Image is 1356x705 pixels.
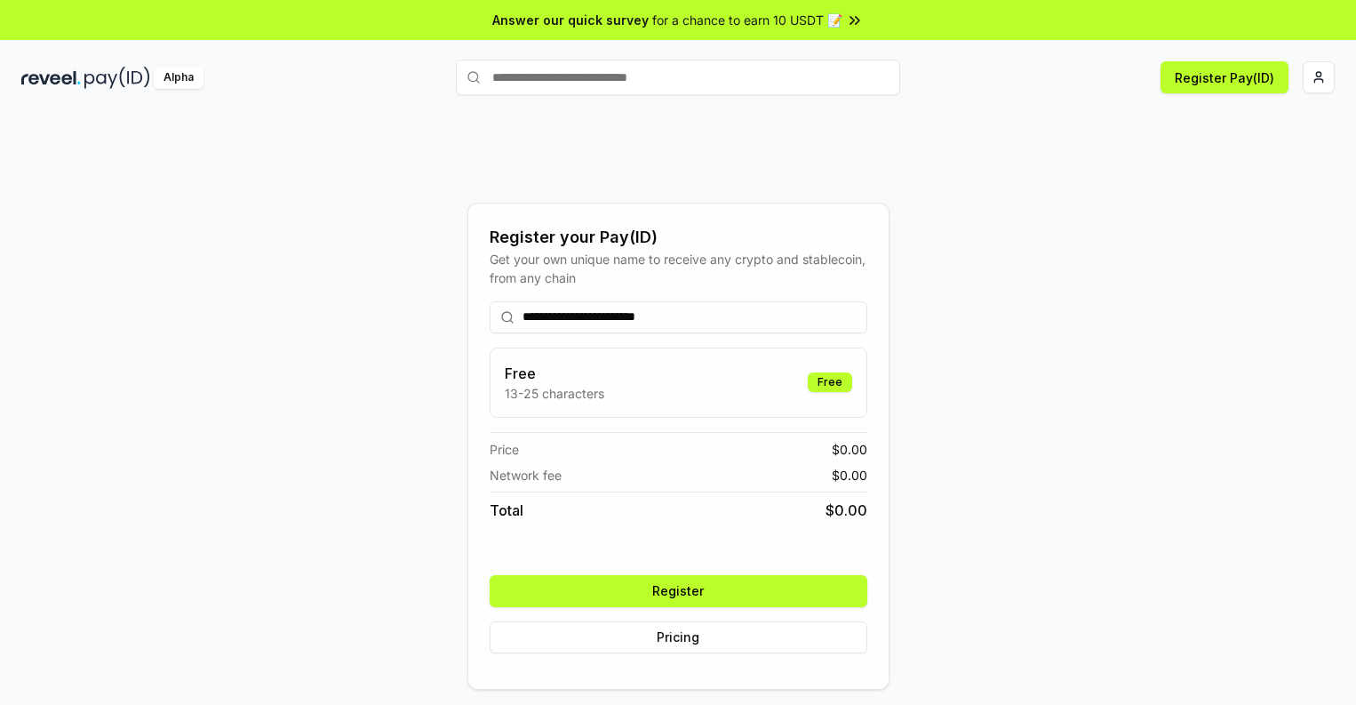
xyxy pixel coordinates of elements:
[826,500,867,521] span: $ 0.00
[490,575,867,607] button: Register
[832,440,867,459] span: $ 0.00
[84,67,150,89] img: pay_id
[490,250,867,287] div: Get your own unique name to receive any crypto and stablecoin, from any chain
[492,11,649,29] span: Answer our quick survey
[1161,61,1288,93] button: Register Pay(ID)
[652,11,842,29] span: for a chance to earn 10 USDT 📝
[21,67,81,89] img: reveel_dark
[490,500,523,521] span: Total
[505,363,604,384] h3: Free
[154,67,203,89] div: Alpha
[490,466,562,485] span: Network fee
[490,225,867,250] div: Register your Pay(ID)
[808,373,852,392] div: Free
[490,440,519,459] span: Price
[832,466,867,485] span: $ 0.00
[505,384,604,403] p: 13-25 characters
[490,621,867,653] button: Pricing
